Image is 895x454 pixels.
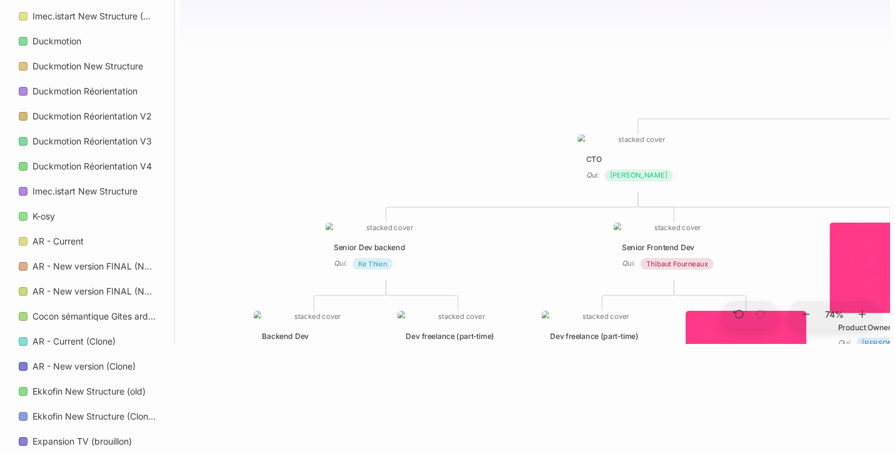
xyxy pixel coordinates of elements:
div: Duckmotion New Structure [32,59,143,74]
div: Duckmotion Réorientation V2 [32,109,152,124]
button: 74% [819,301,849,330]
a: Ekkofin New Structure (Clone) [11,405,163,428]
div: AR - New version (Clone) [32,359,136,374]
div: Ekkofin New Structure (Clone) [32,409,156,424]
div: Senior Frontend Dev [622,242,726,253]
a: Expansion TV (brouillon) [11,430,163,453]
img: stacked cover [614,223,734,234]
div: stacked cover [685,310,807,430]
div: AR - Current [11,230,163,254]
div: Duckmotion Réorientation V3 [11,129,163,154]
a: AR - New version FINAL (Neolith) Clone [11,280,163,303]
div: Imec.istart New Structure (Clone) [11,4,163,29]
a: AR - Current (Clone) [11,330,163,353]
a: AR - New version FINAL (Neolith) [11,255,163,278]
div: stacked coverSenior Dev backendQui:Ke Thien [325,222,447,279]
div: Duckmotion Réorientation V4 [11,154,163,179]
div: Cocon sémantique Gites ardennes [11,305,163,329]
div: Duckmotion Réorientation V3 [32,134,152,149]
a: K-osy [11,204,163,228]
a: Duckmotion Réorientation [11,79,163,103]
div: Ekkofin New Structure (old) [32,384,146,399]
a: Duckmotion [11,29,163,53]
img: stacked cover [542,311,662,322]
div: Duckmotion Réorientation V4 [32,159,152,174]
div: Duckmotion [32,34,81,49]
div: Imec.istart New Structure (Clone) [32,9,156,24]
div: stacked coverSenior Frontend DevQui:Thibaut Fourneaux [613,222,735,279]
div: AR - New version FINAL (Neolith) Clone [32,284,156,299]
img: stacked cover [397,311,518,322]
div: Qui : [334,258,347,269]
div: Dev freelance (part-time) [550,330,654,341]
a: Duckmotion New Structure [11,54,163,78]
span: [PERSON_NAME] [610,170,667,181]
div: K-osy [32,209,55,224]
div: Cocon sémantique Gites ardennes [32,309,156,324]
div: Duckmotion [11,29,163,54]
a: Duckmotion Réorientation V3 [11,129,163,153]
div: AR - New version FINAL (Neolith) [11,255,163,279]
a: Ekkofin New Structure (old) [11,380,163,403]
img: stacked cover [577,134,698,146]
a: Duckmotion Réorientation V4 [11,154,163,178]
a: AR - New version (Clone) [11,355,163,378]
div: Imec.istart New Structure [32,184,137,199]
div: Ekkofin New Structure (Clone) [11,405,163,429]
span: Thibaut Fourneaux [646,258,708,270]
div: Dev freelance (part-time) [406,330,510,341]
span: Ke Thien [358,258,387,270]
div: Backend Dev [262,330,366,341]
div: Duckmotion Réorientation V2 [11,104,163,129]
div: Imec.istart New Structure [11,179,163,204]
div: AR - New version (Clone) [11,355,163,379]
div: AR - New version FINAL (Neolith) [32,259,156,274]
a: Imec.istart New Structure [11,179,163,203]
div: stacked coverDev freelance (part-time) [541,310,663,367]
a: Imec.istart New Structure (Clone) [11,4,163,28]
div: Duckmotion New Structure [11,54,163,79]
div: stacked coverCTOQui:[PERSON_NAME] [577,134,699,191]
img: stacked cover [326,223,446,234]
img: stacked cover [254,311,374,322]
div: Expansion TV (brouillon) [32,434,132,449]
div: stacked coverBackend Dev [253,310,375,350]
div: stacked coverDev freelance (part-time) [397,310,519,350]
a: Cocon sémantique Gites ardennes [11,305,163,328]
a: AR - Current [11,230,163,253]
div: Duckmotion Réorientation [32,84,137,99]
div: K-osy [11,204,163,229]
div: AR - Current (Clone) [32,334,116,349]
div: Ekkofin New Structure (old) [11,380,163,404]
div: AR - Current (Clone) [11,330,163,354]
div: Duckmotion Réorientation [11,79,163,104]
div: Qui : [622,258,635,269]
div: Qui : [838,337,851,348]
div: Qui : [586,169,599,181]
div: Expansion TV (brouillon) [11,430,163,454]
div: CTO [586,154,691,165]
div: AR - Current [32,234,84,249]
a: Duckmotion Réorientation V2 [11,104,163,128]
div: AR - New version FINAL (Neolith) Clone [11,280,163,304]
div: Senior Dev backend [334,242,438,253]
